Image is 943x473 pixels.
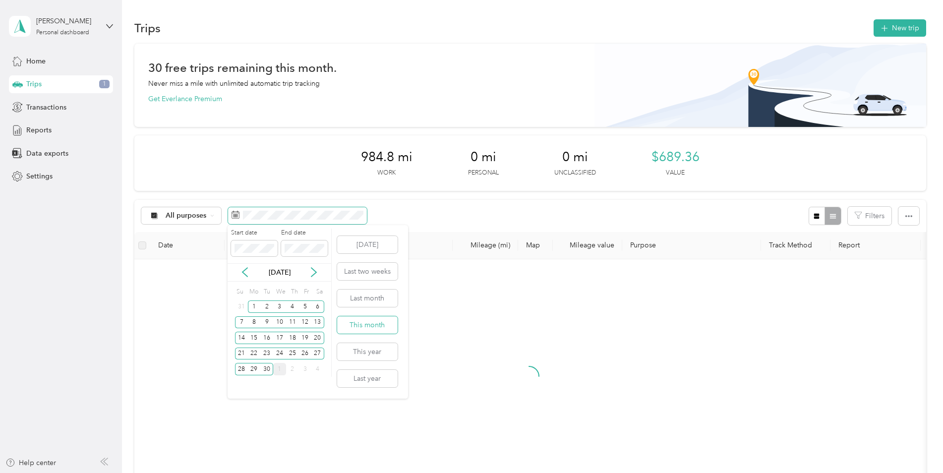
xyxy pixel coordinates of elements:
[36,16,98,26] div: [PERSON_NAME]
[273,363,286,375] div: 1
[377,169,396,177] p: Work
[26,125,52,135] span: Reports
[468,169,499,177] p: Personal
[260,363,273,375] div: 30
[134,23,161,33] h1: Trips
[594,44,926,127] img: Banner
[298,348,311,360] div: 26
[262,285,271,299] div: Tu
[286,316,299,329] div: 11
[166,212,207,219] span: All purposes
[275,285,286,299] div: We
[298,363,311,375] div: 3
[286,332,299,344] div: 18
[235,316,248,329] div: 7
[148,62,337,73] h1: 30 free trips remaining this month.
[260,300,273,313] div: 2
[148,94,222,104] button: Get Everlance Premium
[26,102,66,113] span: Transactions
[248,300,261,313] div: 1
[666,169,685,177] p: Value
[286,363,299,375] div: 2
[273,300,286,313] div: 3
[26,79,42,89] span: Trips
[761,232,830,259] th: Track Method
[259,267,300,278] p: [DATE]
[562,149,588,165] span: 0 mi
[298,332,311,344] div: 19
[260,332,273,344] div: 16
[554,169,596,177] p: Unclassified
[311,363,324,375] div: 4
[99,80,110,89] span: 1
[248,332,261,344] div: 15
[248,363,261,375] div: 29
[311,316,324,329] div: 13
[26,56,46,66] span: Home
[830,232,921,259] th: Report
[286,300,299,313] div: 4
[273,316,286,329] div: 10
[874,19,926,37] button: New trip
[231,229,278,237] label: Start date
[453,232,518,259] th: Mileage (mi)
[248,316,261,329] div: 8
[887,417,943,473] iframe: Everlance-gr Chat Button Frame
[361,149,413,165] span: 984.8 mi
[235,300,248,313] div: 31
[5,458,56,468] button: Help center
[302,285,311,299] div: Fr
[26,171,53,181] span: Settings
[260,348,273,360] div: 23
[337,316,398,334] button: This month
[286,348,299,360] div: 25
[337,236,398,253] button: [DATE]
[337,370,398,387] button: Last year
[311,348,324,360] div: 27
[150,232,225,259] th: Date
[273,348,286,360] div: 24
[848,207,891,225] button: Filters
[518,232,553,259] th: Map
[235,363,248,375] div: 28
[298,316,311,329] div: 12
[235,285,244,299] div: Su
[260,316,273,329] div: 9
[622,232,761,259] th: Purpose
[225,232,453,259] th: Locations
[26,148,68,159] span: Data exports
[36,30,89,36] div: Personal dashboard
[471,149,496,165] span: 0 mi
[337,290,398,307] button: Last month
[248,348,261,360] div: 22
[337,343,398,360] button: This year
[651,149,700,165] span: $689.36
[235,348,248,360] div: 21
[281,229,328,237] label: End date
[273,332,286,344] div: 17
[311,332,324,344] div: 20
[148,78,320,89] p: Never miss a mile with unlimited automatic trip tracking
[553,232,622,259] th: Mileage value
[298,300,311,313] div: 5
[337,263,398,280] button: Last two weeks
[315,285,324,299] div: Sa
[311,300,324,313] div: 6
[289,285,298,299] div: Th
[235,332,248,344] div: 14
[248,285,259,299] div: Mo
